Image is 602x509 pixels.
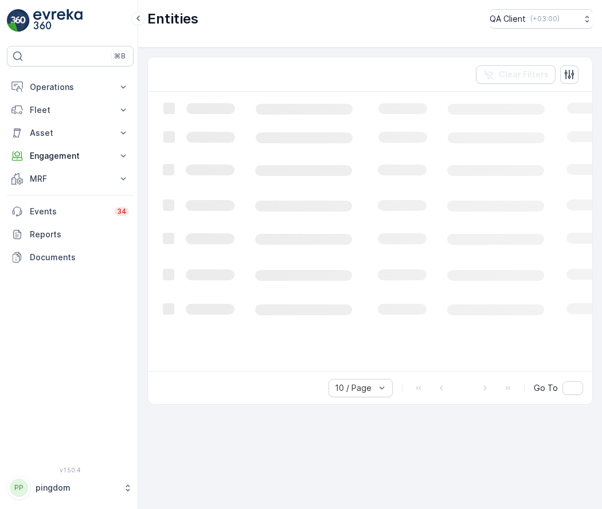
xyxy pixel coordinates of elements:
[30,127,111,139] p: Asset
[117,207,127,216] p: 34
[530,14,560,24] p: ( +03:00 )
[7,167,134,190] button: MRF
[7,144,134,167] button: Engagement
[114,52,126,61] p: ⌘B
[33,9,83,32] img: logo_light-DOdMpM7g.png
[490,13,526,25] p: QA Client
[30,81,111,93] p: Operations
[476,65,556,84] button: Clear Filters
[534,382,558,394] span: Go To
[30,150,111,162] p: Engagement
[7,122,134,144] button: Asset
[7,246,134,269] a: Documents
[7,476,134,500] button: PPpingdom
[7,200,134,223] a: Events34
[10,479,28,497] div: PP
[7,467,134,473] span: v 1.50.4
[147,10,198,28] p: Entities
[30,104,111,116] p: Fleet
[7,99,134,122] button: Fleet
[499,69,549,80] p: Clear Filters
[30,173,111,185] p: MRF
[7,9,30,32] img: logo
[7,76,134,99] button: Operations
[36,482,118,494] p: pingdom
[30,229,129,240] p: Reports
[490,9,593,29] button: QA Client(+03:00)
[7,223,134,246] a: Reports
[30,252,129,263] p: Documents
[30,206,108,217] p: Events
